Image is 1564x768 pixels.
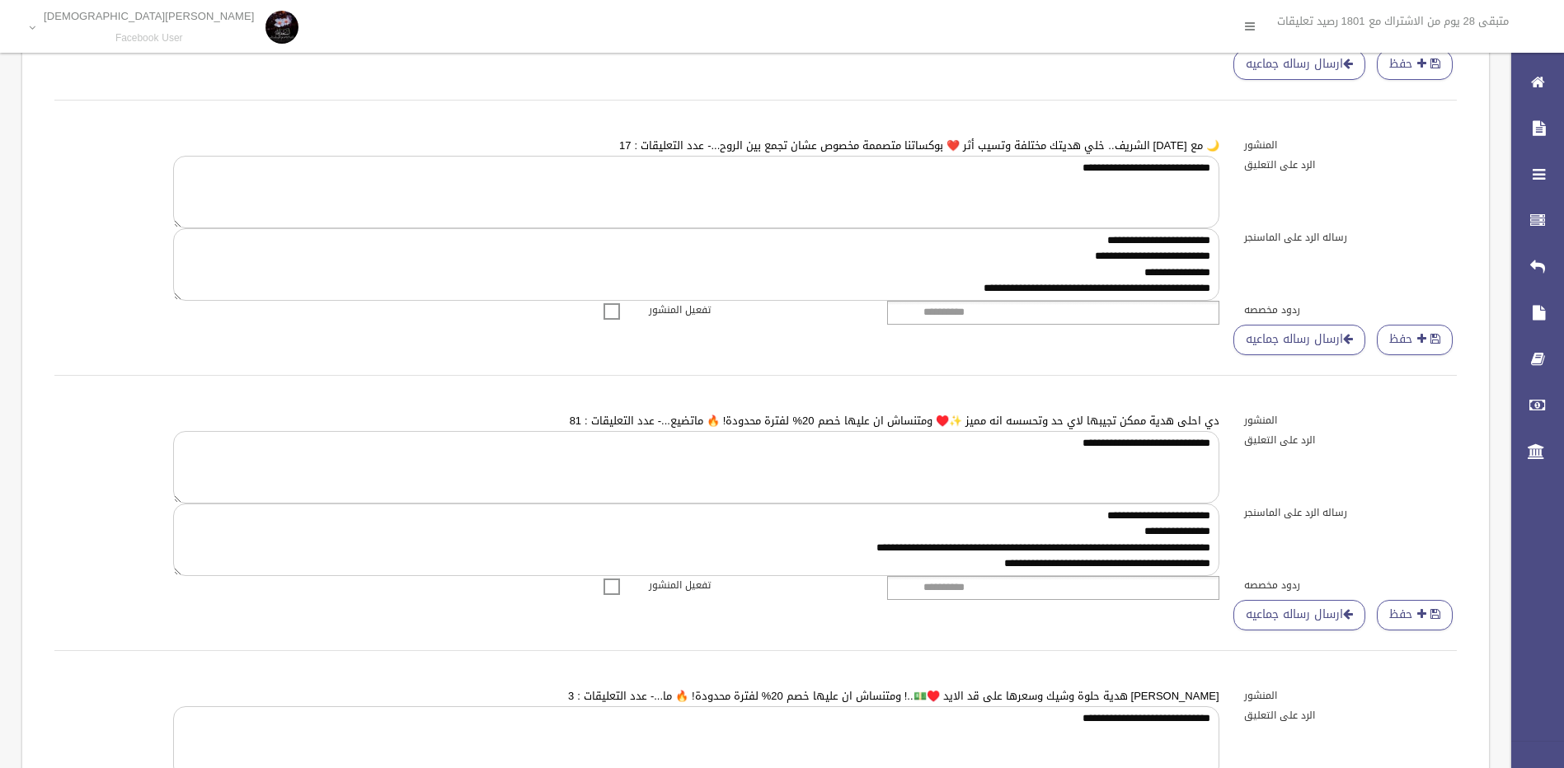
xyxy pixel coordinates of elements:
a: دي احلى هدية ممكن تجيبها لاي حد وتحسسه انه مميز ✨♥️ ومتنساش ان عليها خصم 20% لفترة محدودة! 🔥 ماتض... [570,410,1219,431]
label: تفعيل المنشور [636,301,874,319]
label: رساله الرد على الماسنجر [1232,503,1469,522]
a: ارسال رساله جماعيه [1233,49,1365,80]
label: المنشور [1232,686,1469,705]
a: ارسال رساله جماعيه [1233,325,1365,355]
label: المنشور [1232,411,1469,429]
label: المنشور [1232,136,1469,154]
a: 🌙 مع [DATE] الشريف.. خلي هديتك مختلفة وتسيب أثر ❤️ بوكساتنا متصممة مخصوص عشان تجمع بين الروح...- ... [619,135,1219,156]
label: تفعيل المنشور [636,576,874,594]
button: حفظ [1377,600,1453,630]
p: [PERSON_NAME][DEMOGRAPHIC_DATA] [44,10,254,22]
label: ردود مخصصه [1232,301,1469,319]
button: حفظ [1377,325,1453,355]
small: Facebook User [44,32,254,44]
label: رساله الرد على الماسنجر [1232,228,1469,246]
label: الرد على التعليق [1232,706,1469,724]
label: الرد على التعليق [1232,156,1469,174]
button: حفظ [1377,49,1453,80]
label: الرد على التعليق [1232,431,1469,449]
a: ارسال رساله جماعيه [1233,600,1365,630]
a: [PERSON_NAME] هدية حلوة وشيك وسعرها على قد الايد ♥️💵..! ومتنساش ان عليها خصم 20% لفترة محدودة! 🔥 ... [568,686,1219,706]
label: ردود مخصصه [1232,576,1469,594]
